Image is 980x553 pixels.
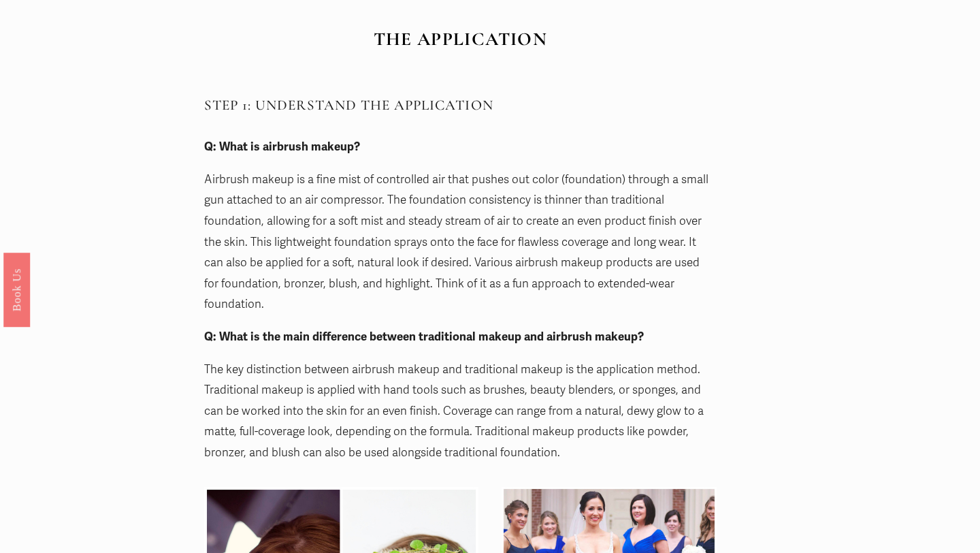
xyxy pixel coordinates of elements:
[204,97,717,114] h3: STEP 1: UNDERSTAND THE APPLICATION
[204,140,360,154] strong: Q: What is airbrush makeup?
[3,253,30,327] a: Book Us
[204,170,717,315] p: Airbrush makeup is a fine mist of controlled air that pushes out color (foundation) through a sma...
[374,28,547,50] strong: THE APPLICATION
[204,360,717,464] p: The key distinction between airbrush makeup and traditional makeup is the application method. Tra...
[204,330,644,344] strong: Q: What is the main difference between traditional makeup and airbrush makeup?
